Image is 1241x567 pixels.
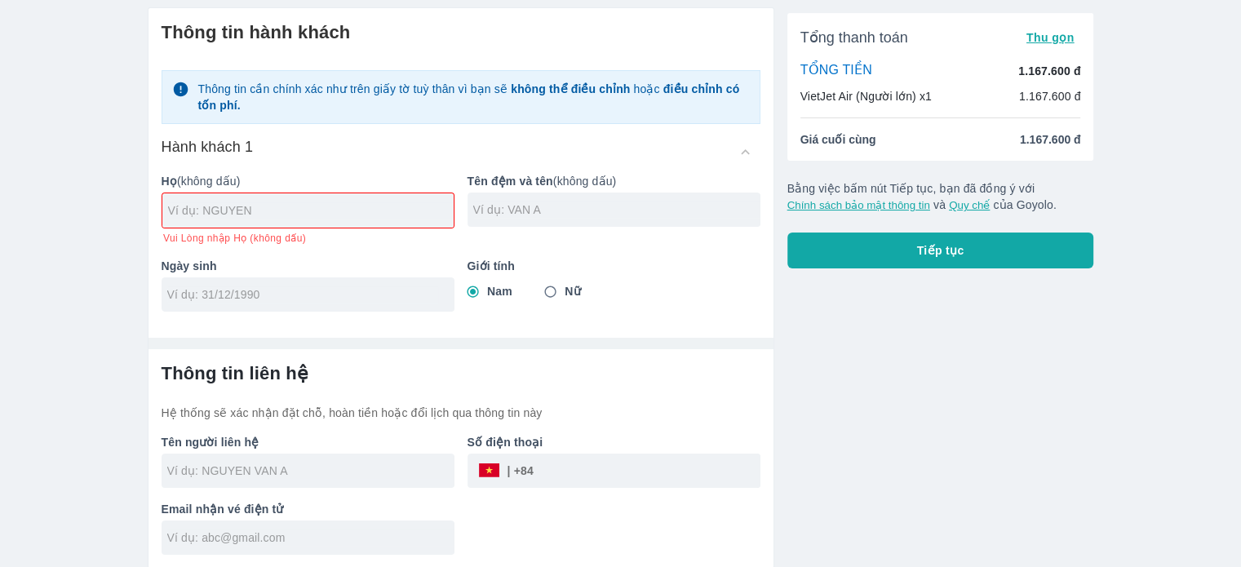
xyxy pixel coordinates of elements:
h6: Thông tin hành khách [162,21,760,44]
p: (không dấu) [162,173,454,189]
span: Nam [487,283,512,299]
b: Tên người liên hệ [162,436,259,449]
button: Tiếp tục [787,233,1094,268]
input: Ví dụ: NGUYEN VAN A [167,463,454,479]
span: Tổng thanh toán [800,28,908,47]
button: Quy chế [949,199,990,211]
p: Thông tin cần chính xác như trên giấy tờ tuỳ thân vì bạn sẽ hoặc [197,81,749,113]
input: Ví dụ: VAN A [473,202,760,218]
b: Họ [162,175,177,188]
span: 1.167.600 đ [1020,131,1081,148]
span: Thu gọn [1026,31,1075,44]
span: Vui Lòng nhập Họ (không dấu) [163,232,306,245]
h6: Hành khách 1 [162,137,254,157]
input: Ví dụ: 31/12/1990 [167,286,438,303]
p: Ngày sinh [162,258,454,274]
p: 1.167.600 đ [1018,63,1080,79]
p: TỔNG TIỀN [800,62,872,80]
p: Giới tính [468,258,760,274]
span: Giá cuối cùng [800,131,876,148]
b: Email nhận vé điện tử [162,503,284,516]
span: Tiếp tục [917,242,964,259]
p: Hệ thống sẽ xác nhận đặt chỗ, hoàn tiền hoặc đổi lịch qua thông tin này [162,405,760,421]
button: Chính sách bảo mật thông tin [787,199,930,211]
p: 1.167.600 đ [1019,88,1081,104]
p: Bằng việc bấm nút Tiếp tục, bạn đã đồng ý với và của Goyolo. [787,180,1094,213]
h6: Thông tin liên hệ [162,362,760,385]
p: VietJet Air (Người lớn) x1 [800,88,932,104]
button: Thu gọn [1020,26,1081,49]
input: Ví dụ: abc@gmail.com [167,529,454,546]
input: Ví dụ: NGUYEN [168,202,454,219]
b: Tên đệm và tên [468,175,553,188]
p: (không dấu) [468,173,760,189]
span: Nữ [565,283,580,299]
strong: không thể điều chỉnh [511,82,630,95]
b: Số điện thoại [468,436,543,449]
